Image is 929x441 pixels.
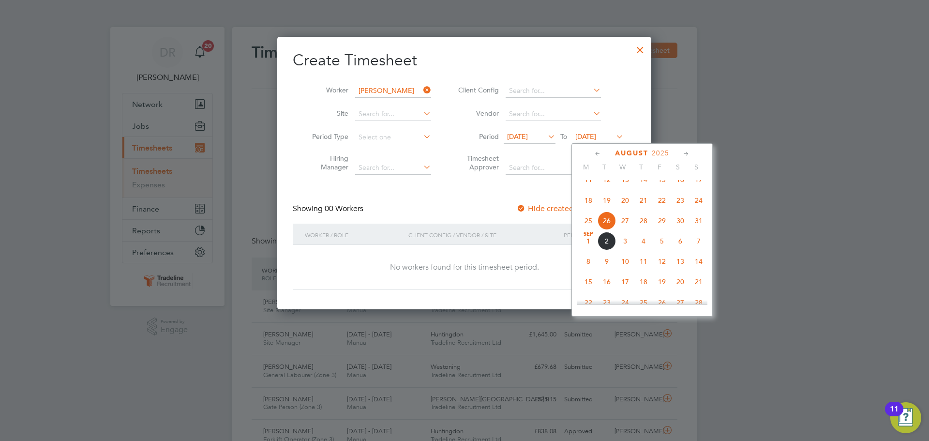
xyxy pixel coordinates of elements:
label: Client Config [455,86,499,94]
span: Sep [579,232,598,237]
span: 26 [653,293,671,312]
span: S [669,163,687,171]
span: 26 [598,212,616,230]
div: No workers found for this timesheet period. [302,262,626,273]
span: 30 [671,212,689,230]
span: 16 [598,273,616,291]
span: 23 [671,191,689,210]
span: 7 [689,232,708,250]
span: 9 [598,252,616,271]
span: 5 [653,232,671,250]
span: 13 [671,252,689,271]
label: Hiring Manager [305,154,348,171]
label: Vendor [455,109,499,118]
span: 25 [634,293,653,312]
span: 00 Workers [325,204,363,213]
span: 11 [634,252,653,271]
label: Period Type [305,132,348,141]
input: Search for... [506,161,601,175]
span: 18 [579,191,598,210]
span: 17 [689,170,708,189]
span: 2 [598,232,616,250]
span: 22 [653,191,671,210]
span: 19 [653,273,671,291]
h2: Create Timesheet [293,50,636,71]
span: T [632,163,650,171]
span: 13 [616,170,634,189]
input: Search for... [355,107,431,121]
span: 28 [689,293,708,312]
span: 16 [671,170,689,189]
span: 31 [689,212,708,230]
span: 17 [616,273,634,291]
span: 10 [616,252,634,271]
span: 3 [616,232,634,250]
span: T [595,163,614,171]
label: Period [455,132,499,141]
span: 2025 [652,149,669,157]
label: Hide created timesheets [516,204,614,213]
span: 21 [689,273,708,291]
input: Search for... [355,161,431,175]
span: August [615,149,648,157]
span: 22 [579,293,598,312]
span: 21 [634,191,653,210]
span: M [577,163,595,171]
input: Search for... [506,107,601,121]
span: To [557,130,570,143]
span: F [650,163,669,171]
span: 1 [579,232,598,250]
button: Open Resource Center, 11 new notifications [890,402,921,433]
input: Search for... [506,84,601,98]
label: Worker [305,86,348,94]
label: Timesheet Approver [455,154,499,171]
span: 29 [653,212,671,230]
span: 11 [579,170,598,189]
div: Client Config / Vendor / Site [406,224,561,246]
span: 8 [579,252,598,271]
span: 12 [598,170,616,189]
span: [DATE] [575,132,596,141]
span: 14 [634,170,653,189]
span: 15 [579,273,598,291]
div: 11 [890,409,899,422]
span: 27 [616,212,634,230]
div: Showing [293,204,365,214]
input: Search for... [355,84,431,98]
span: 25 [579,212,598,230]
div: Period [561,224,626,246]
span: 15 [653,170,671,189]
span: 23 [598,293,616,312]
span: 24 [616,293,634,312]
span: [DATE] [507,132,528,141]
div: Worker / Role [302,224,406,246]
span: 18 [634,273,653,291]
span: 20 [671,273,689,291]
span: 4 [634,232,653,250]
input: Select one [355,131,431,144]
label: Site [305,109,348,118]
span: 20 [616,191,634,210]
span: 6 [671,232,689,250]
span: 28 [634,212,653,230]
span: 19 [598,191,616,210]
span: 24 [689,191,708,210]
span: W [614,163,632,171]
span: S [687,163,705,171]
span: 12 [653,252,671,271]
span: 27 [671,293,689,312]
span: 14 [689,252,708,271]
